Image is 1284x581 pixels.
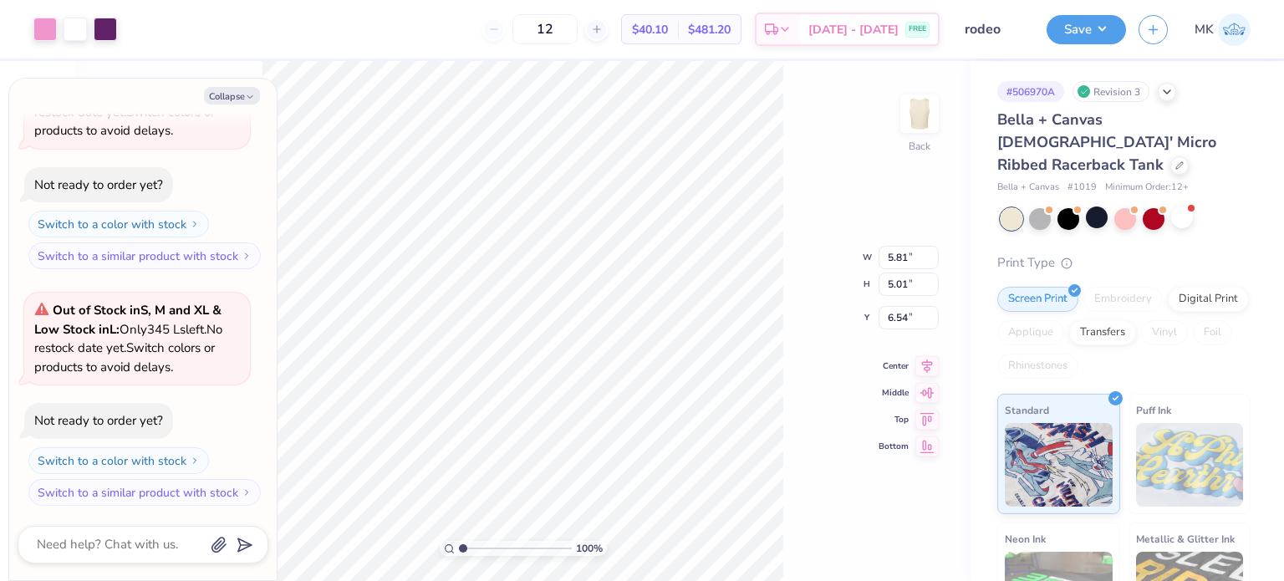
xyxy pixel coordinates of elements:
div: # 506970A [997,81,1064,102]
span: Minimum Order: 12 + [1105,181,1189,195]
button: Switch to a color with stock [28,211,209,237]
img: Puff Ink [1136,423,1244,507]
div: Transfers [1069,320,1136,345]
img: Switch to a color with stock [190,456,200,466]
strong: & Low Stock in L : [34,302,222,338]
button: Switch to a color with stock [28,447,209,474]
button: Switch to a similar product with stock [28,479,261,506]
span: MK [1195,20,1214,39]
strong: Out of Stock in S, M and XL [53,302,212,319]
button: Save [1047,15,1126,44]
div: Embroidery [1083,287,1163,312]
button: Switch to a similar product with stock [28,242,261,269]
img: Switch to a color with stock [190,219,200,229]
input: Untitled Design [952,13,1034,46]
span: Middle [879,387,909,399]
span: Puff Ink [1136,401,1171,419]
span: Standard [1005,401,1049,419]
span: Only 345 Ls left. Switch colors or products to avoid delays. [34,302,222,375]
span: Neon Ink [1005,530,1046,548]
div: Rhinestones [997,354,1078,379]
button: Collapse [204,87,260,104]
input: – – [512,14,578,44]
span: Bottom [879,441,909,452]
div: Applique [997,320,1064,345]
div: Print Type [997,253,1251,273]
div: Foil [1193,320,1232,345]
a: MK [1195,13,1251,46]
div: Revision 3 [1073,81,1149,102]
span: # 1019 [1067,181,1097,195]
span: 100 % [576,541,603,556]
div: Not ready to order yet? [34,412,163,429]
div: Not ready to order yet? [34,176,163,193]
span: No restock date yet. [34,84,222,120]
div: Vinyl [1141,320,1188,345]
div: Screen Print [997,287,1078,312]
span: Bella + Canvas [997,181,1059,195]
span: Bella + Canvas [DEMOGRAPHIC_DATA]' Micro Ribbed Racerback Tank [997,110,1216,175]
img: Muskan Kumari [1218,13,1251,46]
span: [DATE] - [DATE] [808,21,899,38]
span: Center [879,360,909,372]
span: $40.10 [632,21,668,38]
div: Back [909,139,930,154]
img: Switch to a similar product with stock [242,487,252,497]
img: Back [903,97,936,130]
span: Metallic & Glitter Ink [1136,530,1235,548]
span: $481.20 [688,21,731,38]
img: Standard [1005,423,1113,507]
img: Switch to a similar product with stock [242,251,252,261]
span: Top [879,414,909,426]
div: Digital Print [1168,287,1249,312]
span: FREE [909,23,926,35]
